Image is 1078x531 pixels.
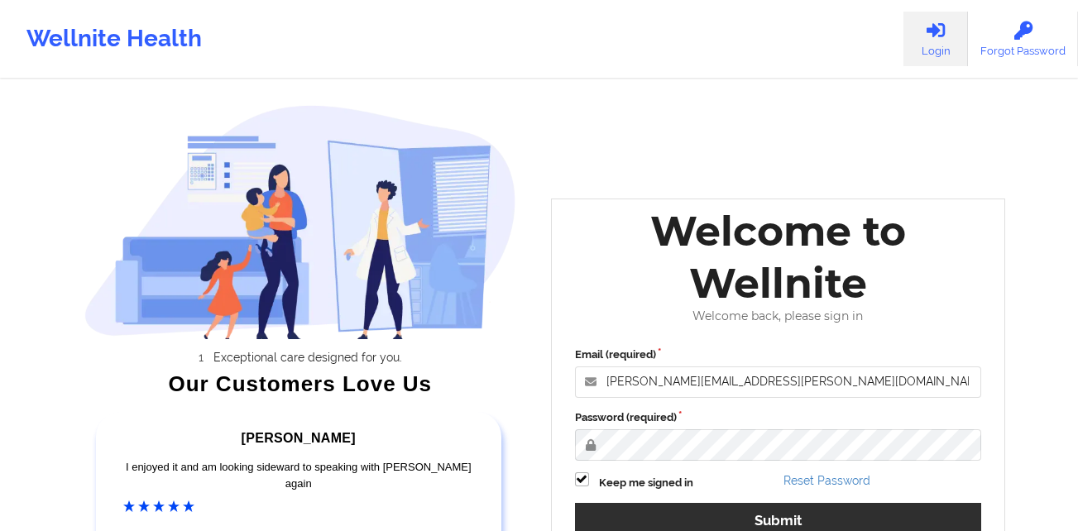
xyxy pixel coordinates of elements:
[563,309,994,323] div: Welcome back, please sign in
[99,351,516,364] li: Exceptional care designed for you.
[575,409,982,426] label: Password (required)
[84,104,516,339] img: wellnite-auth-hero_200.c722682e.png
[783,474,870,487] a: Reset Password
[903,12,968,66] a: Login
[563,205,994,309] div: Welcome to Wellnite
[123,459,474,492] div: I enjoyed it and am looking sideward to speaking with [PERSON_NAME] again
[599,475,693,491] label: Keep me signed in
[575,347,982,363] label: Email (required)
[575,366,982,398] input: Email address
[242,431,356,445] span: [PERSON_NAME]
[968,12,1078,66] a: Forgot Password
[84,376,516,392] div: Our Customers Love Us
